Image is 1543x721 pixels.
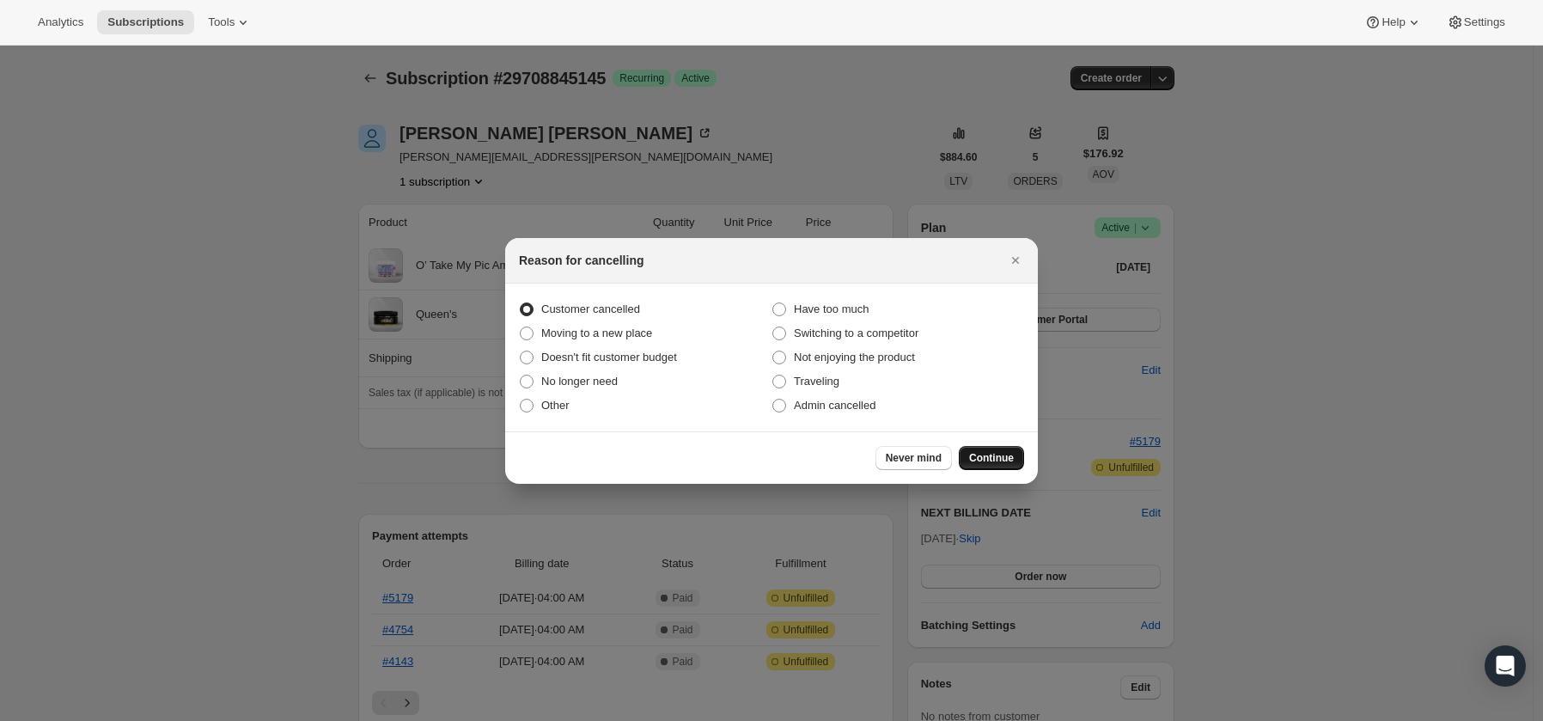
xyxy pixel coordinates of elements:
button: Close [1003,248,1028,272]
button: Settings [1436,10,1516,34]
span: Admin cancelled [794,399,875,412]
span: Help [1381,15,1405,29]
button: Help [1354,10,1432,34]
span: No longer need [541,375,618,388]
span: Moving to a new place [541,327,652,339]
span: Doesn't fit customer budget [541,351,677,364]
h2: Reason for cancelling [519,252,643,269]
span: Continue [969,451,1014,465]
span: Analytics [38,15,83,29]
span: Never mind [886,451,942,465]
span: Not enjoying the product [794,351,915,364]
button: Continue [959,446,1024,470]
span: Have too much [794,302,869,315]
button: Tools [198,10,262,34]
span: Customer cancelled [541,302,640,315]
button: Analytics [27,10,94,34]
span: Settings [1464,15,1505,29]
span: Subscriptions [107,15,184,29]
span: Other [541,399,570,412]
span: Switching to a competitor [794,327,918,339]
button: Never mind [875,446,952,470]
button: Subscriptions [97,10,194,34]
div: Open Intercom Messenger [1485,645,1526,687]
span: Tools [208,15,235,29]
span: Traveling [794,375,839,388]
